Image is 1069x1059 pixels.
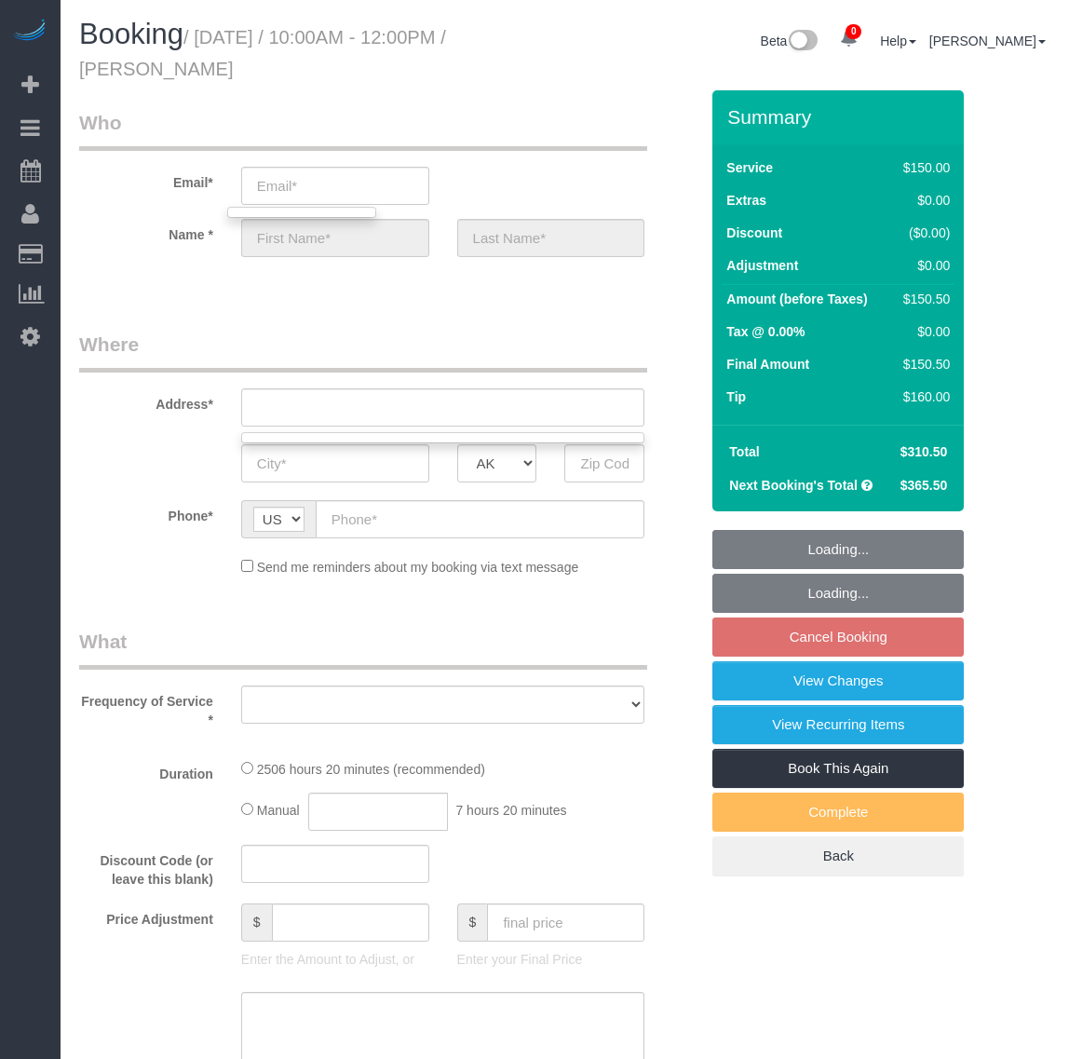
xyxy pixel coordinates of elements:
span: $ [457,903,488,942]
a: Help [880,34,916,48]
label: Address* [65,388,227,414]
span: $310.50 [900,444,948,459]
img: New interface [787,30,818,54]
input: Email* [241,167,429,205]
input: Phone* [316,500,645,538]
span: 2506 hours 20 minutes (recommended) [257,762,485,777]
strong: Total [729,444,759,459]
a: [PERSON_NAME] [929,34,1046,48]
label: Price Adjustment [65,903,227,929]
a: View Changes [712,661,964,700]
input: Zip Code* [564,444,644,482]
label: Amount (before Taxes) [726,290,867,308]
div: $0.00 [896,256,950,275]
span: $ [241,903,272,942]
legend: Who [79,109,647,151]
a: Back [712,836,964,876]
input: City* [241,444,429,482]
p: Enter the Amount to Adjust, or [241,950,429,969]
label: Duration [65,758,227,783]
span: 7 hours 20 minutes [455,803,566,818]
span: $365.50 [900,478,948,493]
span: 0 [846,24,861,39]
label: Extras [726,191,766,210]
label: Service [726,158,773,177]
label: Final Amount [726,355,809,373]
div: $0.00 [896,322,950,341]
div: $150.00 [896,158,950,177]
label: Frequency of Service * [65,686,227,729]
label: Email* [65,167,227,192]
a: Book This Again [712,749,964,788]
span: Send me reminders about my booking via text message [257,560,579,575]
a: Beta [761,34,819,48]
strong: Next Booking's Total [729,478,858,493]
label: Discount Code (or leave this blank) [65,845,227,889]
span: Booking [79,18,183,50]
legend: What [79,628,647,670]
legend: Where [79,331,647,373]
img: Automaid Logo [11,19,48,45]
small: / [DATE] / 10:00AM - 12:00PM / [PERSON_NAME] [79,27,446,79]
a: 0 [831,19,867,60]
div: $160.00 [896,387,950,406]
h3: Summary [727,106,954,128]
input: First Name* [241,219,429,257]
label: Discount [726,224,782,242]
label: Tax @ 0.00% [726,322,805,341]
div: $150.50 [896,355,950,373]
p: Enter your Final Price [457,950,645,969]
a: View Recurring Items [712,705,964,744]
div: $150.50 [896,290,950,308]
span: Manual [257,803,300,818]
label: Tip [726,387,746,406]
label: Adjustment [726,256,798,275]
label: Phone* [65,500,227,525]
div: $0.00 [896,191,950,210]
input: final price [487,903,644,942]
div: ($0.00) [896,224,950,242]
input: Last Name* [457,219,645,257]
label: Name * [65,219,227,244]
